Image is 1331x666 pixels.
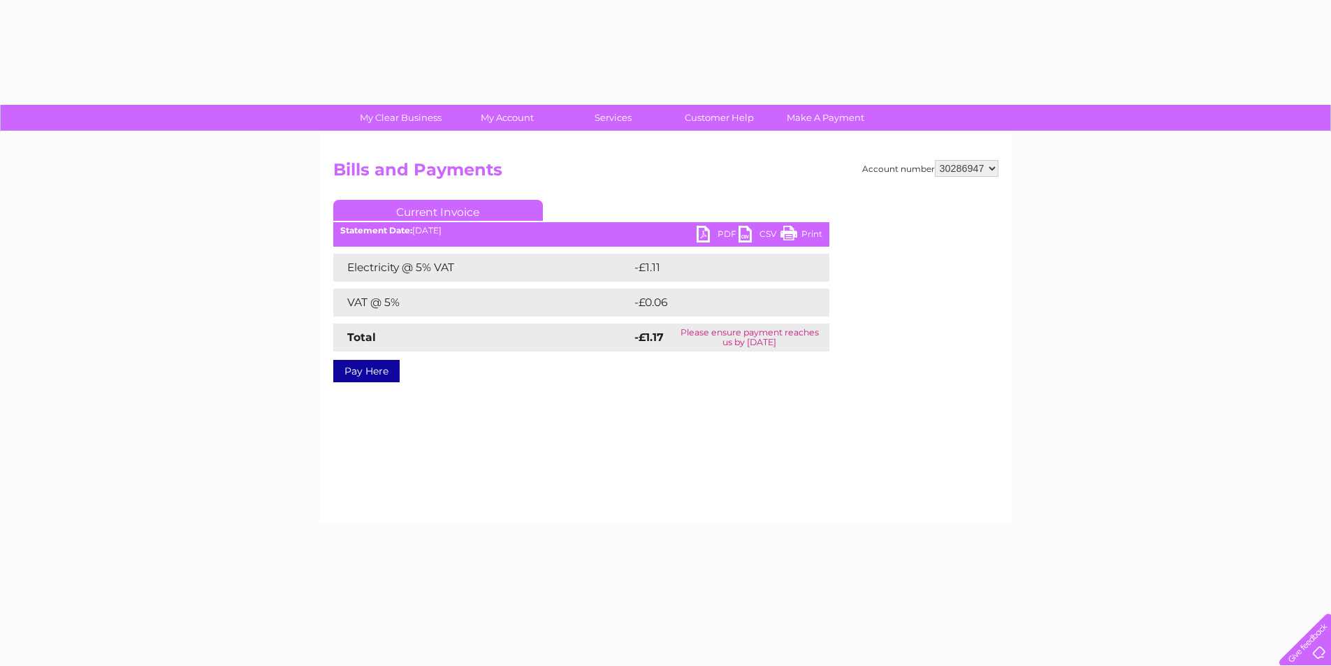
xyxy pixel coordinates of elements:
a: CSV [739,226,780,246]
a: PDF [697,226,739,246]
a: My Clear Business [343,105,458,131]
td: Electricity @ 5% VAT [333,254,631,282]
strong: -£1.17 [634,331,664,344]
a: Customer Help [662,105,777,131]
div: [DATE] [333,226,829,236]
strong: Total [347,331,376,344]
a: Pay Here [333,360,400,382]
a: Make A Payment [768,105,883,131]
a: Services [555,105,671,131]
td: Please ensure payment reaches us by [DATE] [670,324,829,352]
b: Statement Date: [340,225,412,236]
td: -£0.06 [631,289,800,317]
a: My Account [449,105,565,131]
a: Current Invoice [333,200,543,221]
div: Account number [862,160,998,177]
td: VAT @ 5% [333,289,631,317]
h2: Bills and Payments [333,160,998,187]
a: Print [780,226,822,246]
td: -£1.11 [631,254,794,282]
